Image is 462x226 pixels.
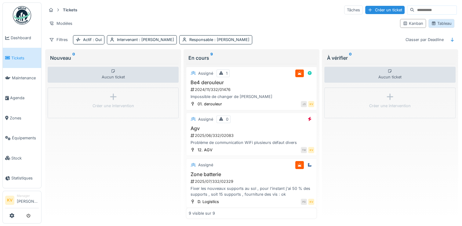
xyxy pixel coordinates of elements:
div: Créer une intervention [93,103,134,109]
div: Manager [17,194,39,198]
div: JS [301,101,307,107]
span: Maintenance [12,75,39,81]
h3: Be4 derouleur [189,80,314,85]
a: Stock [3,148,41,168]
div: Kanban [403,21,423,26]
div: À vérifier [327,54,453,62]
a: Équipements [3,128,41,148]
div: D. Logistics [198,199,219,205]
div: Classer par Deadline [403,35,446,44]
sup: 0 [349,54,351,62]
li: KV [5,196,14,205]
div: 0 [226,116,228,122]
span: Équipements [12,135,39,141]
div: PG [301,199,307,205]
h3: Zone batterie [189,171,314,177]
div: KV [308,147,314,153]
sup: 9 [210,54,213,62]
div: Impossible de changer de [PERSON_NAME] [189,94,314,100]
div: Assigné [198,116,213,122]
a: Tickets [3,48,41,68]
span: Dashboard [11,35,39,41]
div: 12. AGV [198,147,213,153]
li: [PERSON_NAME] [17,194,39,207]
div: Aucun ticket [48,67,179,83]
div: Assigné [198,70,213,76]
div: Actif [83,37,102,43]
div: 2025/07/332/02329 [190,179,314,184]
a: Maintenance [3,68,41,88]
span: Agenda [10,95,39,101]
a: Agenda [3,88,41,108]
span: : Oui [92,37,102,42]
span: Stock [11,155,39,161]
a: Zones [3,108,41,128]
div: Tâches [344,6,363,14]
div: 01. derouleur [198,101,222,107]
div: TW [301,147,307,153]
div: Modèles [46,19,75,28]
span: Statistiques [11,175,39,181]
a: Dashboard [3,28,41,48]
div: Fixer les nouveaux supports au sol , pour l'instant j'ai 50 % des supports , soit 15 supports , f... [189,186,314,197]
span: : [PERSON_NAME] [138,37,174,42]
sup: 0 [72,54,75,62]
h3: Agv [189,126,314,131]
div: Créer un ticket [365,6,405,14]
div: Créer une intervention [369,103,411,109]
span: : [PERSON_NAME] [213,37,249,42]
div: KV [308,199,314,205]
div: Assigné [198,162,213,168]
div: En cours [188,54,315,62]
div: Tableau [431,21,452,26]
span: Tickets [11,55,39,61]
img: Badge_color-CXgf-gQk.svg [13,6,31,24]
div: 2025/06/332/02083 [190,133,314,138]
div: Responsable [189,37,249,43]
div: 1 [226,70,227,76]
div: Filtres [46,35,71,44]
div: Problème de communication WiFi plusieurs défaut divers [189,140,314,145]
div: 9 visible sur 9 [189,210,215,216]
strong: Tickets [60,7,80,13]
div: KV [308,101,314,107]
a: Statistiques [3,168,41,188]
div: Aucun ticket [324,67,455,83]
div: Intervenant [117,37,174,43]
div: Nouveau [50,54,176,62]
div: 2024/11/332/01476 [190,87,314,92]
a: KV Manager[PERSON_NAME] [5,194,39,208]
span: Zones [10,115,39,121]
